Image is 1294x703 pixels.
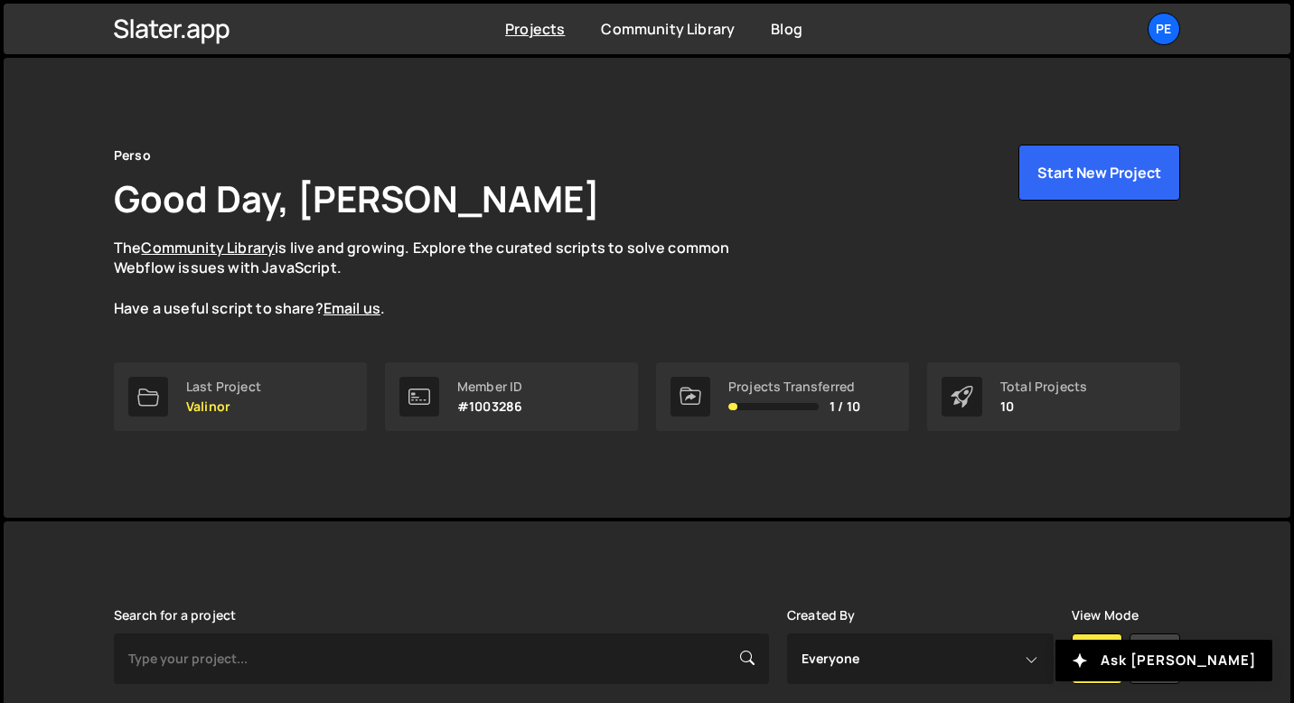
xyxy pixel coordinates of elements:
[1000,380,1087,394] div: Total Projects
[186,399,261,414] p: Valinor
[114,145,151,166] div: Perso
[114,633,769,684] input: Type your project...
[1018,145,1180,201] button: Start New Project
[457,399,522,414] p: #1003286
[114,173,600,223] h1: Good Day, [PERSON_NAME]
[323,298,380,318] a: Email us
[186,380,261,394] div: Last Project
[505,19,565,39] a: Projects
[1000,399,1087,414] p: 10
[457,380,522,394] div: Member ID
[771,19,802,39] a: Blog
[1055,640,1272,681] button: Ask [PERSON_NAME]
[114,608,236,623] label: Search for a project
[1148,13,1180,45] a: Pe
[114,362,367,431] a: Last Project Valinor
[114,238,764,319] p: The is live and growing. Explore the curated scripts to solve common Webflow issues with JavaScri...
[1072,608,1139,623] label: View Mode
[141,238,275,258] a: Community Library
[830,399,860,414] span: 1 / 10
[601,19,735,39] a: Community Library
[728,380,860,394] div: Projects Transferred
[787,608,856,623] label: Created By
